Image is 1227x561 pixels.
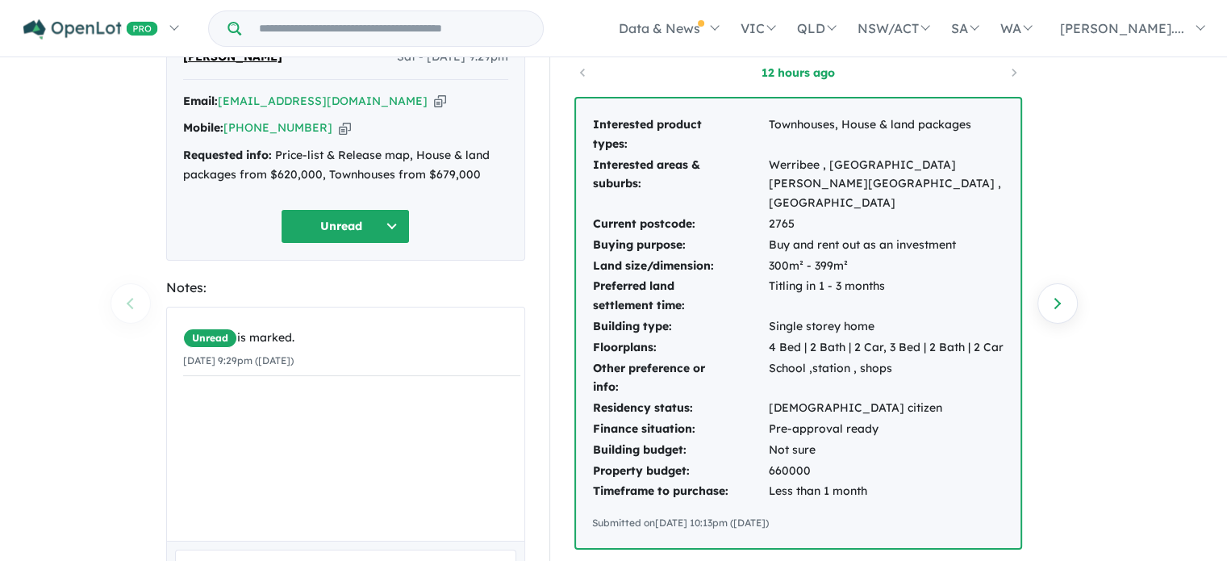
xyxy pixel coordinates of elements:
[768,235,1004,256] td: Buy and rent out as an investment
[223,120,332,135] a: [PHONE_NUMBER]
[729,65,866,81] a: 12 hours ago
[166,277,525,299] div: Notes:
[768,461,1004,482] td: 660000
[592,419,768,440] td: Finance situation:
[183,146,508,185] div: Price-list & Release map, House & land packages from $620,000, Townhouses from $679,000
[183,94,218,108] strong: Email:
[1060,20,1184,36] span: [PERSON_NAME]....
[768,276,1004,316] td: Titling in 1 - 3 months
[592,276,768,316] td: Preferred land settlement time:
[592,316,768,337] td: Building type:
[592,440,768,461] td: Building budget:
[768,440,1004,461] td: Not sure
[768,256,1004,277] td: 300m² - 399m²
[592,115,768,155] td: Interested product types:
[592,256,768,277] td: Land size/dimension:
[434,93,446,110] button: Copy
[592,481,768,502] td: Timeframe to purchase:
[592,358,768,399] td: Other preference or info:
[768,316,1004,337] td: Single storey home
[768,481,1004,502] td: Less than 1 month
[592,515,1004,531] div: Submitted on [DATE] 10:13pm ([DATE])
[768,155,1004,214] td: Werribee , [GEOGRAPHIC_DATA][PERSON_NAME][GEOGRAPHIC_DATA] ,[GEOGRAPHIC_DATA]
[183,120,223,135] strong: Mobile:
[23,19,158,40] img: Openlot PRO Logo White
[768,419,1004,440] td: Pre-approval ready
[592,235,768,256] td: Buying purpose:
[768,115,1004,155] td: Townhouses, House & land packages
[592,337,768,358] td: Floorplans:
[183,354,294,366] small: [DATE] 9:29pm ([DATE])
[183,148,272,162] strong: Requested info:
[592,461,768,482] td: Property budget:
[183,329,520,348] div: is marked.
[768,214,1004,235] td: 2765
[768,358,1004,399] td: School ,station , shops
[592,155,768,214] td: Interested areas & suburbs:
[592,398,768,419] td: Residency status:
[768,337,1004,358] td: 4 Bed | 2 Bath | 2 Car, 3 Bed | 2 Bath | 2 Car
[592,214,768,235] td: Current postcode:
[218,94,428,108] a: [EMAIL_ADDRESS][DOMAIN_NAME]
[281,209,410,244] button: Unread
[244,11,540,46] input: Try estate name, suburb, builder or developer
[768,398,1004,419] td: [DEMOGRAPHIC_DATA] citizen
[183,329,237,348] span: Unread
[339,119,351,136] button: Copy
